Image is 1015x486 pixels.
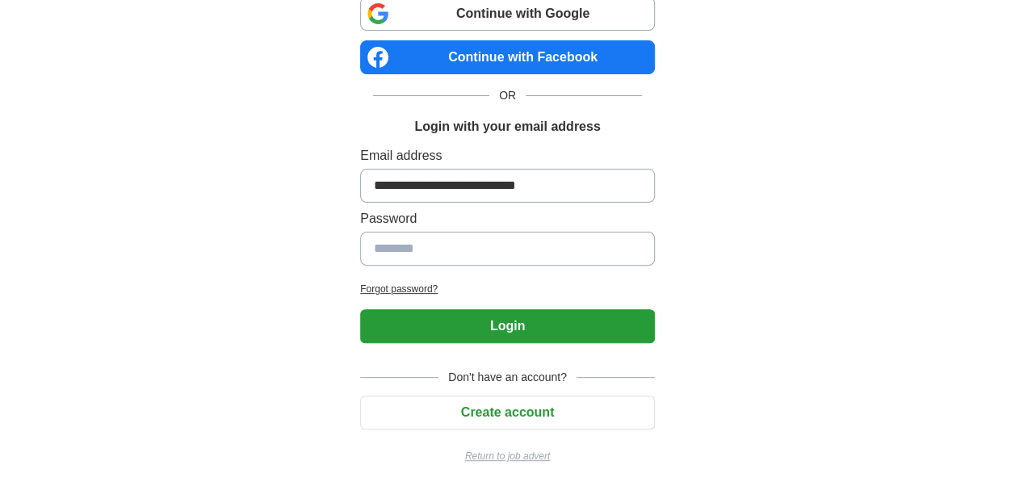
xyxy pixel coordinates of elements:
[360,309,655,343] button: Login
[360,282,655,296] a: Forgot password?
[360,40,655,74] a: Continue with Facebook
[360,209,655,228] label: Password
[360,449,655,463] a: Return to job advert
[360,396,655,429] button: Create account
[360,405,655,419] a: Create account
[360,146,655,165] label: Email address
[438,369,577,386] span: Don't have an account?
[414,117,600,136] h1: Login with your email address
[489,87,526,104] span: OR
